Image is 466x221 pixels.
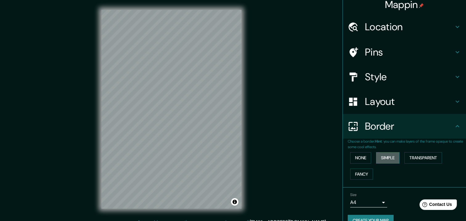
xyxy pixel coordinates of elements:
[350,198,387,207] div: A4
[365,21,454,33] h4: Location
[376,152,399,164] button: Simple
[350,152,371,164] button: None
[343,114,466,139] div: Border
[231,198,238,206] button: Toggle attribution
[404,152,442,164] button: Transparent
[343,40,466,65] div: Pins
[411,197,459,214] iframe: Help widget launcher
[365,95,454,108] h4: Layout
[350,169,373,180] button: Fancy
[343,15,466,39] div: Location
[343,89,466,114] div: Layout
[419,3,424,8] img: pin-icon.png
[375,139,382,144] b: Hint
[343,65,466,89] div: Style
[365,120,454,132] h4: Border
[365,46,454,58] h4: Pins
[101,10,241,209] canvas: Map
[350,192,357,198] label: Size
[348,139,466,150] p: Choose a border. : you can make layers of the frame opaque to create some cool effects.
[365,71,454,83] h4: Style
